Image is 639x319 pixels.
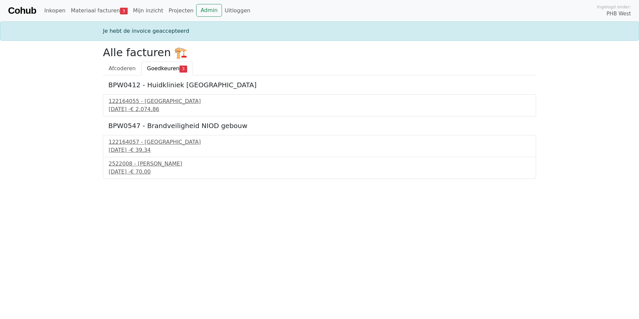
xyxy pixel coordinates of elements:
span: PHB West [607,10,631,18]
a: Admin [196,4,222,17]
div: [DATE] - [109,168,530,176]
div: 122164055 - [GEOGRAPHIC_DATA] [109,97,530,105]
span: € 70,00 [130,169,151,175]
a: Cohub [8,3,36,19]
span: Afcoderen [109,65,136,72]
a: 122164055 - [GEOGRAPHIC_DATA][DATE] -€ 2.074,86 [109,97,530,113]
a: 2522008 - [PERSON_NAME][DATE] -€ 70,00 [109,160,530,176]
h5: BPW0547 - Brandveiligheid NIOD gebouw [108,122,531,130]
span: € 2.074,86 [130,106,159,112]
a: Mijn inzicht [130,4,166,17]
div: 2522008 - [PERSON_NAME] [109,160,530,168]
a: Uitloggen [222,4,253,17]
span: Goedkeuren [147,65,179,72]
div: Je hebt de invoice geaccepteerd [99,27,540,35]
a: Projecten [166,4,196,17]
a: Inkopen [41,4,68,17]
span: Ingelogd onder: [597,4,631,10]
div: [DATE] - [109,105,530,113]
a: Materiaal facturen3 [68,4,130,17]
span: 3 [179,66,187,72]
a: Goedkeuren3 [141,62,193,76]
span: 3 [120,8,128,14]
h2: Alle facturen 🏗️ [103,46,536,59]
div: [DATE] - [109,146,530,154]
a: 122164057 - [GEOGRAPHIC_DATA][DATE] -€ 39,34 [109,138,530,154]
a: Afcoderen [103,62,141,76]
h5: BPW0412 - Huidkliniek [GEOGRAPHIC_DATA] [108,81,531,89]
span: € 39,34 [130,147,151,153]
div: 122164057 - [GEOGRAPHIC_DATA] [109,138,530,146]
